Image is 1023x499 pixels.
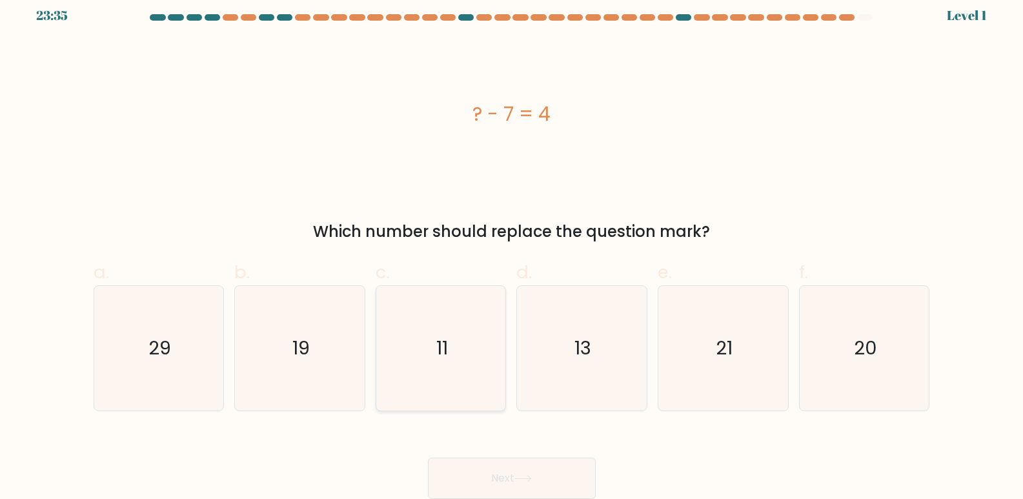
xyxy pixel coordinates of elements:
[94,99,930,128] div: ? - 7 = 4
[148,336,171,362] text: 29
[658,260,672,285] span: e.
[36,6,68,25] div: 23:35
[854,336,877,362] text: 20
[716,336,733,362] text: 21
[575,336,592,362] text: 13
[376,260,390,285] span: c.
[799,260,808,285] span: f.
[516,260,532,285] span: d.
[101,220,922,243] div: Which number should replace the question mark?
[94,260,109,285] span: a.
[436,336,448,362] text: 11
[292,336,310,362] text: 19
[947,6,987,25] div: Level 1
[428,458,596,499] button: Next
[234,260,250,285] span: b.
